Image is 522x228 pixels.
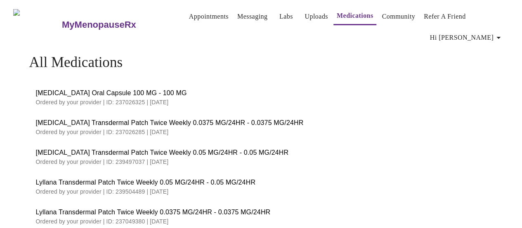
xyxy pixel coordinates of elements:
[337,10,373,22] a: Medications
[35,217,486,226] p: Ordered by your provider | ID: 237049380 | [DATE]
[13,9,61,40] img: MyMenopauseRx Logo
[35,88,486,98] span: [MEDICAL_DATA] Oral Capsule 100 MG - 100 MG
[234,8,271,25] button: Messaging
[382,11,415,22] a: Community
[333,7,377,25] button: Medications
[273,8,299,25] button: Labs
[29,54,493,71] h4: All Medications
[62,19,136,30] h3: MyMenopauseRx
[35,158,486,166] p: Ordered by your provider | ID: 239497037 | [DATE]
[420,8,469,25] button: Refer a Friend
[35,207,486,217] span: Lyllana Transdermal Patch Twice Weekly 0.0375 MG/24HR - 0.0375 MG/24HR
[35,128,486,136] p: Ordered by your provider | ID: 237026285 | [DATE]
[186,8,232,25] button: Appointments
[35,118,486,128] span: [MEDICAL_DATA] Transdermal Patch Twice Weekly 0.0375 MG/24HR - 0.0375 MG/24HR
[427,29,507,46] button: Hi [PERSON_NAME]
[189,11,229,22] a: Appointments
[35,148,486,158] span: [MEDICAL_DATA] Transdermal Patch Twice Weekly 0.05 MG/24HR - 0.05 MG/24HR
[35,98,486,106] p: Ordered by your provider | ID: 237026325 | [DATE]
[61,10,169,39] a: MyMenopauseRx
[35,178,486,187] span: Lyllana Transdermal Patch Twice Weekly 0.05 MG/24HR - 0.05 MG/24HR
[35,187,486,196] p: Ordered by your provider | ID: 239504489 | [DATE]
[378,8,418,25] button: Community
[301,8,331,25] button: Uploads
[430,32,503,43] span: Hi [PERSON_NAME]
[237,11,267,22] a: Messaging
[424,11,466,22] a: Refer a Friend
[279,11,293,22] a: Labs
[305,11,328,22] a: Uploads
